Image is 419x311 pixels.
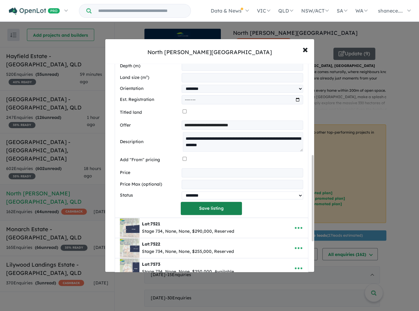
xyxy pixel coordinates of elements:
label: Description [120,138,181,146]
label: Orientation [120,85,180,92]
div: Stage 734, None, None, $250,000, Available [142,268,234,276]
img: North%20Shore%20-%20Burdell%20-%20Lot%207573___1754446830.png [120,258,139,278]
label: Price Max (optional) [120,181,180,188]
label: Est. Registration [120,96,180,103]
div: Stage 734, None, None, $255,000, Reserved [142,248,234,255]
label: Offer [120,122,180,129]
label: Titled land [120,109,180,116]
label: Land size (m²) [120,74,180,81]
span: shanece.... [378,8,403,14]
img: Openlot PRO Logo White [9,7,60,15]
input: Try estate name, suburb, builder or developer [93,4,189,17]
span: 7573 [150,261,160,267]
span: 7522 [150,241,160,247]
b: Lot: [142,221,160,227]
label: Add "From" pricing [120,156,180,164]
b: Lot: [142,241,160,247]
img: North%20Shore%20-%20Burdell%20-%20Lot%207521___1753138403.png [120,218,139,238]
label: Depth (m) [120,62,180,70]
img: North%20Shore%20-%20Burdell%20-%20Lot%207522___1753138549.png [120,238,139,258]
label: Status [120,192,180,199]
div: Stage 734, None, None, $290,000, Reserved [142,228,234,235]
span: 7521 [150,221,160,227]
button: Save listing [181,202,242,215]
span: × [302,43,308,56]
b: Lot: [142,261,160,267]
label: Price [120,169,180,176]
div: North [PERSON_NAME][GEOGRAPHIC_DATA] [147,48,272,56]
